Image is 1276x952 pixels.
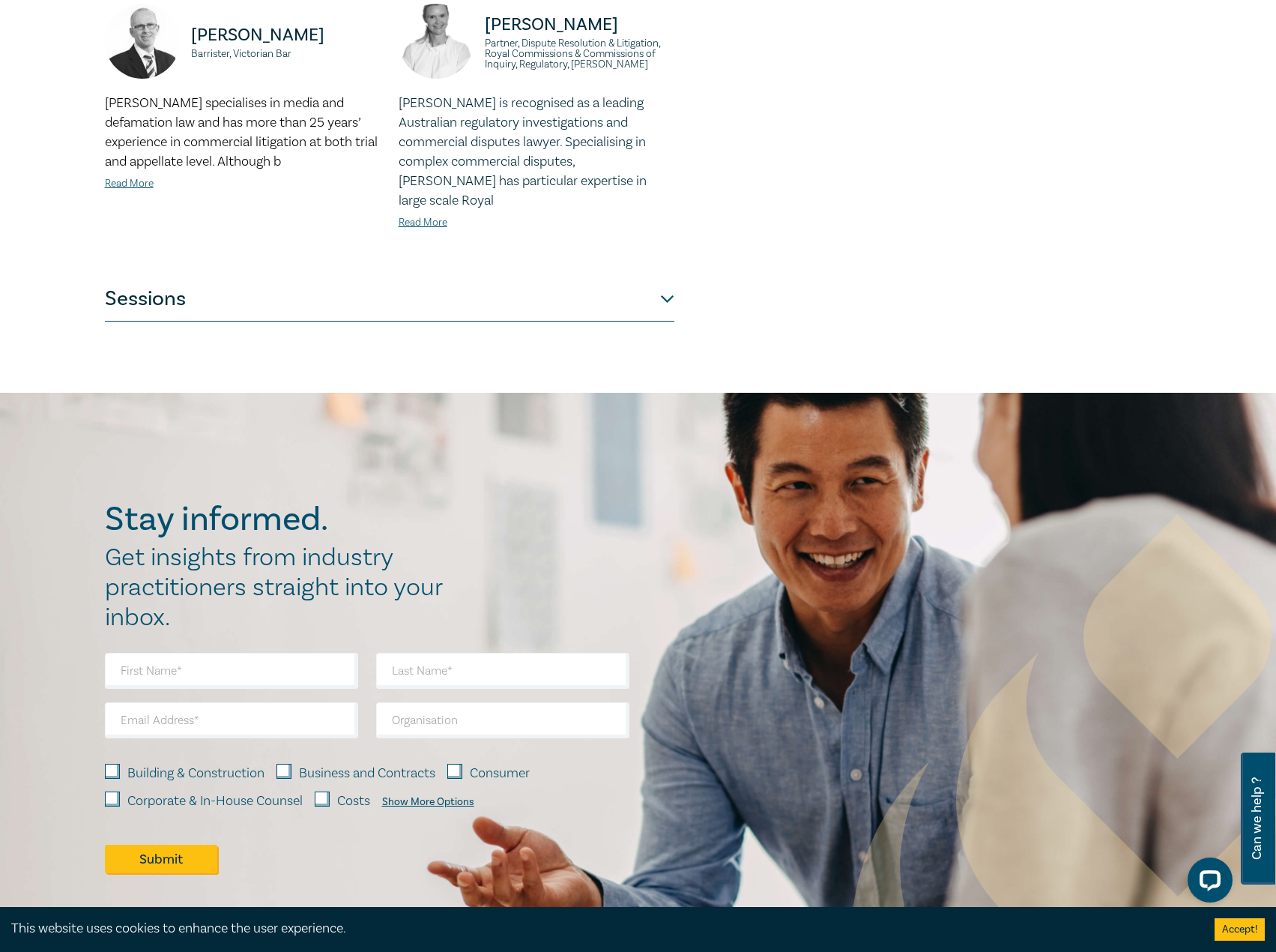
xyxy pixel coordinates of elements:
[127,792,303,811] label: Corporate & In-House Counsel
[1176,852,1239,915] iframe: LiveChat chat widget
[399,4,474,79] img: https://s3.ap-southeast-2.amazonaws.com/leo-cussen-store-production-content/Contacts/Alexandra%20...
[105,4,180,79] img: https://s3.ap-southeast-2.amazonaws.com/leo-cussen-store-production-content/Contacts/Marcus%20Hoy...
[127,764,264,783] label: Building & Construction
[399,94,674,211] p: [PERSON_NAME] is recognised as a leading Australian regulatory investigations and commercial disp...
[1215,918,1265,941] button: Accept cookies
[105,702,358,738] input: Email Address*
[191,23,381,47] p: [PERSON_NAME]
[105,500,459,539] h2: Stay informed.
[1250,762,1264,876] span: Can we help ?
[105,653,358,689] input: First Name*
[399,216,447,229] a: Read More
[105,277,674,322] button: Sessions
[485,13,674,37] p: [PERSON_NAME]
[299,764,435,783] label: Business and Contracts
[105,177,154,190] a: Read More
[337,792,370,811] label: Costs
[105,845,217,873] button: Submit
[376,653,629,689] input: Last Name*
[382,796,474,808] div: Show More Options
[191,49,381,59] small: Barrister, Victorian Bar
[485,38,674,70] small: Partner, Dispute Resolution & Litigation, Royal Commissions & Commissions of Inquiry, Regulatory,...
[105,94,378,170] span: [PERSON_NAME] specialises in media and defamation law and has more than 25 years’ experience in c...
[11,919,1192,939] div: This website uses cookies to enhance the user experience.
[376,702,629,738] input: Organisation
[105,543,459,633] h2: Get insights from industry practitioners straight into your inbox.
[470,764,530,783] label: Consumer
